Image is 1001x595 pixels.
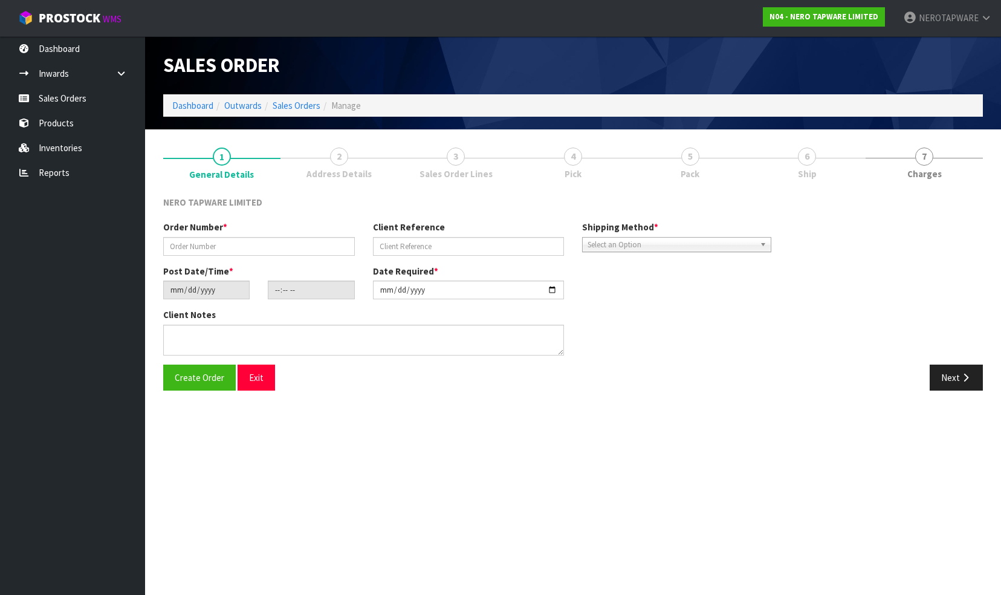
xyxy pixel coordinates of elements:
span: 7 [915,148,933,166]
span: General Details [189,168,254,181]
span: General Details [163,187,983,400]
span: Pick [565,167,581,180]
span: 6 [798,148,816,166]
button: Exit [238,365,275,391]
span: 4 [564,148,582,166]
span: Sales Order [163,53,280,77]
label: Shipping Method [582,221,658,233]
a: Sales Orders [273,100,320,111]
span: 3 [447,148,465,166]
span: Manage [331,100,361,111]
img: cube-alt.png [18,10,33,25]
button: Create Order [163,365,236,391]
span: 1 [213,148,231,166]
label: Date Required [373,265,438,278]
span: ProStock [39,10,100,26]
button: Next [930,365,983,391]
small: WMS [103,13,121,25]
label: Client Notes [163,308,216,321]
span: Charges [907,167,942,180]
span: Select an Option [588,238,755,252]
span: Create Order [175,372,224,383]
input: Client Reference [373,237,565,256]
span: Sales Order Lines [420,167,493,180]
strong: N04 - NERO TAPWARE LIMITED [769,11,878,22]
a: Dashboard [172,100,213,111]
span: Address Details [306,167,372,180]
label: Client Reference [373,221,445,233]
span: Ship [798,167,817,180]
span: NERO TAPWARE LIMITED [163,197,262,208]
label: Post Date/Time [163,265,233,278]
span: NEROTAPWARE [919,12,979,24]
span: 2 [330,148,348,166]
a: Outwards [224,100,262,111]
span: 5 [681,148,699,166]
input: Order Number [163,237,355,256]
label: Order Number [163,221,227,233]
span: Pack [681,167,699,180]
